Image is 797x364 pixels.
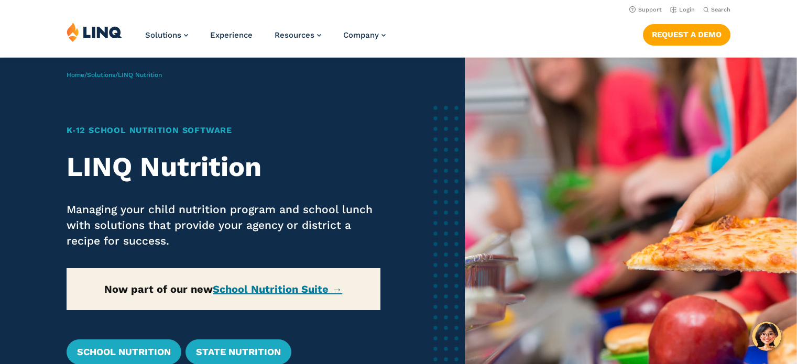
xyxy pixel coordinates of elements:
[343,30,379,40] span: Company
[643,24,730,45] a: Request a Demo
[703,6,730,14] button: Open Search Bar
[145,30,188,40] a: Solutions
[67,151,261,183] strong: LINQ Nutrition
[752,322,781,351] button: Hello, have a question? Let’s chat.
[275,30,321,40] a: Resources
[67,202,380,249] p: Managing your child nutrition program and school lunch with solutions that provide your agency or...
[67,124,380,137] h1: K‑12 School Nutrition Software
[213,283,342,295] a: School Nutrition Suite →
[145,30,181,40] span: Solutions
[118,71,162,79] span: LINQ Nutrition
[67,71,162,79] span: / /
[629,6,662,13] a: Support
[711,6,730,13] span: Search
[87,71,115,79] a: Solutions
[275,30,314,40] span: Resources
[643,22,730,45] nav: Button Navigation
[210,30,253,40] a: Experience
[104,283,342,295] strong: Now part of our new
[67,22,122,42] img: LINQ | K‑12 Software
[67,71,84,79] a: Home
[670,6,695,13] a: Login
[343,30,386,40] a: Company
[145,22,386,57] nav: Primary Navigation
